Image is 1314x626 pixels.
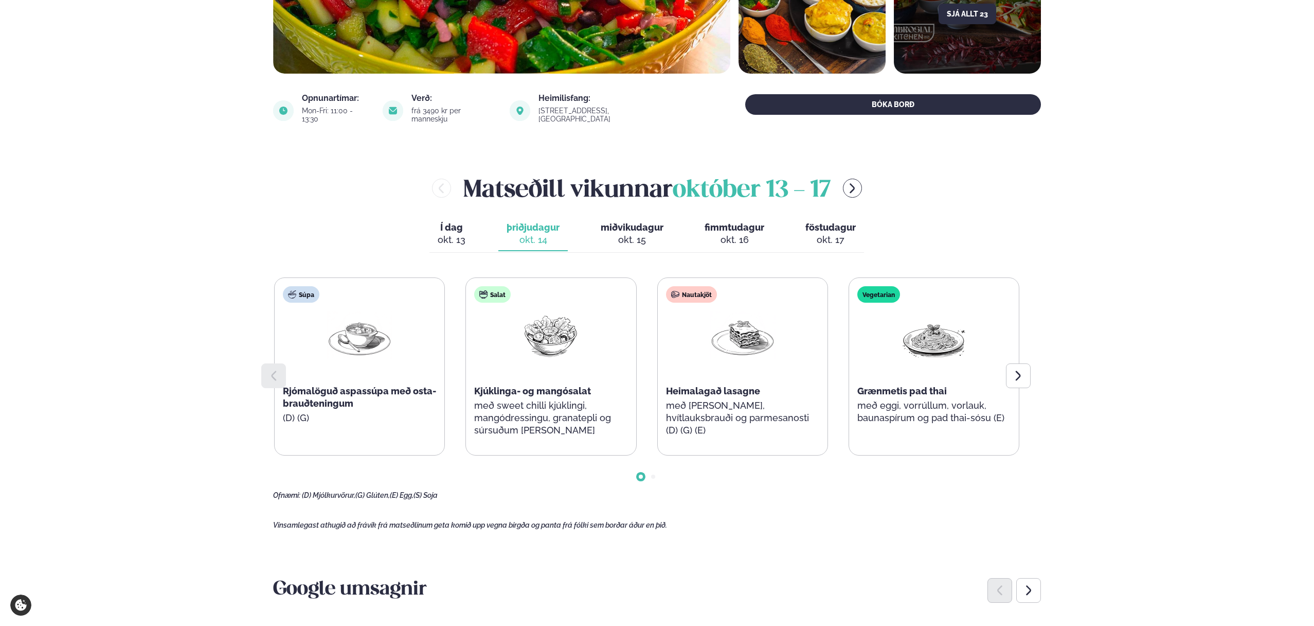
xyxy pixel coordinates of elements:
[479,290,488,299] img: salad.svg
[383,100,403,121] img: image alt
[601,234,663,246] div: okt. 15
[1016,578,1041,603] div: Next slide
[273,578,1041,602] h3: Google umsagnir
[438,234,465,246] div: okt. 13
[857,386,947,396] span: Grænmetis pad thai
[666,399,819,437] p: með [PERSON_NAME], hvítlauksbrauði og parmesanosti (D) (G) (E)
[510,100,530,121] img: image alt
[705,234,764,246] div: okt. 16
[429,217,474,251] button: Í dag okt. 13
[901,311,967,359] img: Spagetti.png
[474,286,511,303] div: Salat
[805,222,856,233] span: föstudagur
[797,217,864,251] button: föstudagur okt. 17
[283,286,319,303] div: Súpa
[538,113,681,125] a: link
[843,179,862,198] button: menu-btn-right
[666,286,717,303] div: Nautakjöt
[696,217,772,251] button: fimmtudagur okt. 16
[857,286,900,303] div: Vegetarian
[355,491,390,499] span: (G) Glúten,
[601,222,663,233] span: miðvikudagur
[507,222,560,233] span: þriðjudagur
[411,94,497,102] div: Verð:
[413,491,438,499] span: (S) Soja
[592,217,672,251] button: miðvikudagur okt. 15
[273,521,667,529] span: Vinsamlegast athugið að frávik frá matseðlinum geta komið upp vegna birgða og panta frá fólki sem...
[302,94,370,102] div: Opnunartímar:
[438,221,465,234] span: Í dag
[666,386,760,396] span: Heimalagað lasagne
[857,399,1011,424] p: með eggi, vorrúllum, vorlauk, baunaspírum og pad thai-sósu (E)
[463,171,831,205] h2: Matseðill vikunnar
[432,179,451,198] button: menu-btn-left
[673,179,831,202] span: október 13 - 17
[651,475,655,479] span: Go to slide 2
[390,491,413,499] span: (E) Egg,
[507,234,560,246] div: okt. 14
[987,578,1012,603] div: Previous slide
[302,107,370,123] div: Mon-Fri: 11:00 - 13:30
[283,386,436,409] span: Rjómalöguð aspassúpa með osta-brauðteningum
[273,100,294,121] img: image alt
[498,217,568,251] button: þriðjudagur okt. 14
[805,234,856,246] div: okt. 17
[538,94,681,102] div: Heimilisfang:
[538,107,681,123] div: [STREET_ADDRESS], [GEOGRAPHIC_DATA]
[745,94,1041,115] button: BÓKA BORÐ
[327,311,392,359] img: Soup.png
[710,311,776,359] img: Lasagna.png
[474,386,591,396] span: Kjúklinga- og mangósalat
[283,412,436,424] p: (D) (G)
[939,4,996,24] button: Sjá allt 23
[10,595,31,616] a: Cookie settings
[273,491,300,499] span: Ofnæmi:
[671,290,679,299] img: beef.svg
[288,290,296,299] img: soup.svg
[705,222,764,233] span: fimmtudagur
[411,107,497,123] div: frá 3490 kr per manneskju
[518,311,584,359] img: Salad.png
[302,491,355,499] span: (D) Mjólkurvörur,
[474,399,627,437] p: með sweet chilli kjúklingi, mangódressingu, granatepli og súrsuðum [PERSON_NAME]
[639,475,643,479] span: Go to slide 1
